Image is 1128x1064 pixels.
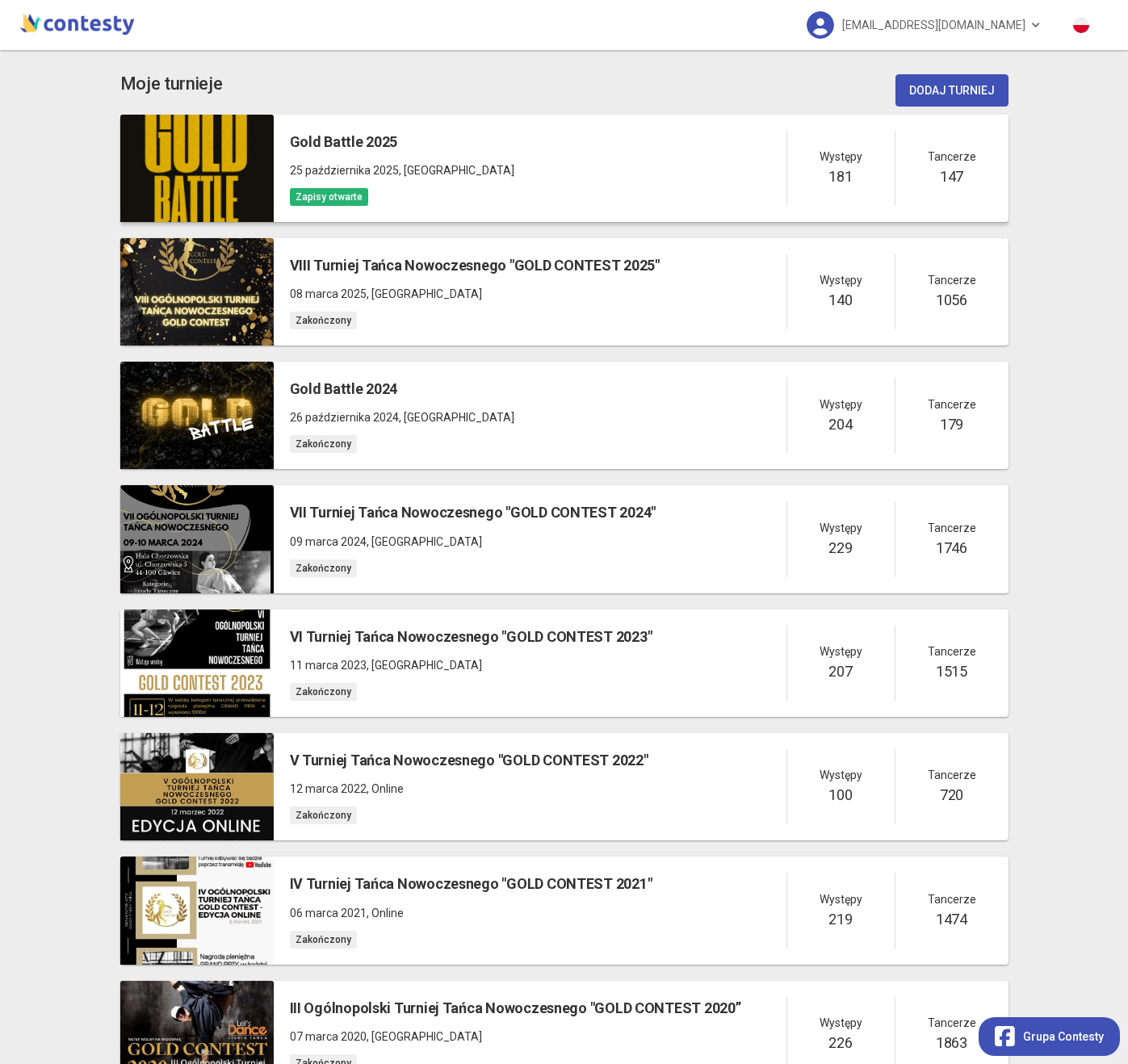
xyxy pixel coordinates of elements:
h5: 207 [828,660,852,683]
span: Zakończony [290,683,357,701]
h5: 147 [940,165,963,188]
span: , [GEOGRAPHIC_DATA] [367,1030,482,1043]
span: Zakończony [290,435,357,453]
span: Występy [820,890,862,908]
h5: VII Turniej Tańca Nowoczesnego "GOLD CONTEST 2024" [290,501,656,524]
span: , [GEOGRAPHIC_DATA] [367,659,482,672]
h5: 226 [828,1032,852,1054]
h3: Moje turnieje [120,70,223,98]
span: Tancerze [928,519,976,537]
h5: Gold Battle 2025 [290,131,514,153]
h5: 204 [828,413,852,436]
span: Zapisy otwarte [290,188,368,206]
span: Tancerze [928,271,976,289]
span: Tancerze [928,1014,976,1032]
span: Występy [820,643,862,660]
span: , Online [367,782,404,795]
h5: 229 [828,537,852,559]
h5: 100 [828,784,852,806]
h5: V Turniej Tańca Nowoczesnego "GOLD CONTEST 2022" [290,749,648,772]
h5: 1746 [936,537,967,559]
h5: IV Turniej Tańca Nowoczesnego "GOLD CONTEST 2021" [290,873,652,895]
span: Zakończony [290,559,357,577]
span: Występy [820,148,862,165]
h5: III Ogólnopolski Turniej Tańca Nowoczesnego "GOLD CONTEST 2020” [290,997,741,1020]
span: Tancerze [928,643,976,660]
span: 09 marca 2024 [290,535,367,548]
h5: 1056 [936,289,967,312]
h5: 140 [828,289,852,312]
span: Występy [820,766,862,784]
span: , [GEOGRAPHIC_DATA] [367,535,482,548]
span: Występy [820,519,862,537]
h5: 1474 [936,908,967,931]
span: Tancerze [928,148,976,165]
span: Występy [820,396,862,413]
h5: 1515 [936,660,967,683]
span: 26 października 2024 [290,411,399,424]
span: [EMAIL_ADDRESS][DOMAIN_NAME] [842,8,1025,42]
span: 11 marca 2023 [290,659,367,672]
span: Tancerze [928,890,976,908]
span: , [GEOGRAPHIC_DATA] [399,164,514,177]
span: 08 marca 2025 [290,287,367,300]
h5: 181 [828,165,852,188]
span: Grupa Contesty [1023,1028,1104,1045]
span: 07 marca 2020 [290,1030,367,1043]
span: , Online [367,907,404,919]
span: 12 marca 2022 [290,782,367,795]
span: Występy [820,271,862,289]
span: 25 października 2025 [290,164,399,177]
span: Zakończony [290,312,357,329]
span: Tancerze [928,396,976,413]
button: Dodaj turniej [895,74,1008,107]
span: 06 marca 2021 [290,907,367,919]
h5: 1863 [936,1032,967,1054]
span: Zakończony [290,806,357,824]
span: Tancerze [928,766,976,784]
span: , [GEOGRAPHIC_DATA] [399,411,514,424]
h5: 179 [940,413,963,436]
h5: 720 [940,784,963,806]
span: Występy [820,1014,862,1032]
h5: 219 [828,908,852,931]
span: , [GEOGRAPHIC_DATA] [367,287,482,300]
span: Zakończony [290,931,357,949]
h5: Gold Battle 2024 [290,378,514,400]
h5: VIII Turniej Tańca Nowoczesnego "GOLD CONTEST 2025" [290,254,660,277]
app-title: competition-list.title [120,70,223,98]
h5: VI Turniej Tańca Nowoczesnego "GOLD CONTEST 2023" [290,626,652,648]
